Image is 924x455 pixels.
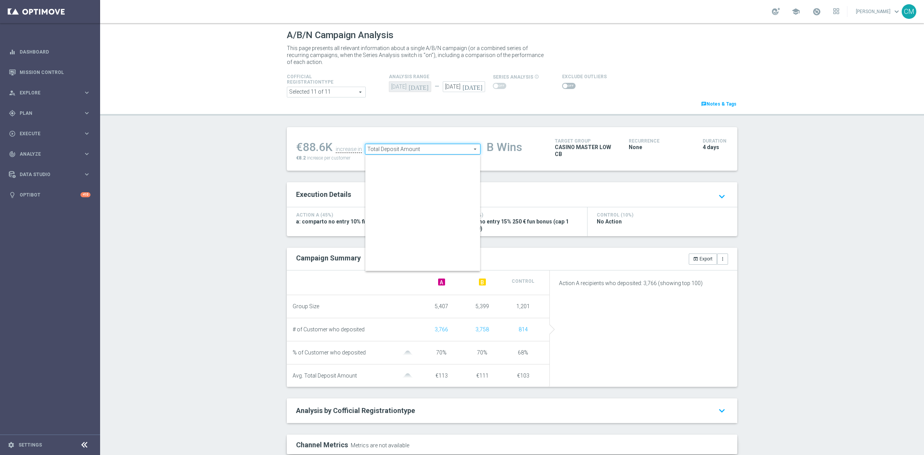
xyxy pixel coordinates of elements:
i: gps_fixed [9,110,16,117]
p: This page presents all relevant information about a single A/B/N campaign (or a combined series o... [287,45,545,65]
button: Data Studio keyboard_arrow_right [8,171,91,178]
span: a: comparto no entry 10% fino a 150€ [296,218,389,225]
i: track_changes [9,151,16,158]
button: gps_fixed Plan keyboard_arrow_right [8,110,91,116]
div: — [431,83,443,90]
h1: A/B/N Campaign Analysis [287,30,393,41]
img: gaussianGrey.svg [400,351,415,356]
span: Show unique customers [475,326,489,332]
span: 70% [436,349,447,356]
span: 1,201 [516,303,530,309]
h4: Control (10%) [597,212,728,218]
a: chatNotes & Tags [700,100,737,108]
span: increase per customer [307,155,350,161]
a: Analysis by Cofficial Registrationtype keyboard_arrow_down [296,406,728,415]
i: play_circle_outline [9,130,16,137]
button: person_search Explore keyboard_arrow_right [8,90,91,96]
i: keyboard_arrow_down [716,404,728,418]
i: person_search [9,89,16,96]
span: €103 [517,373,529,379]
span: Avg. Total Deposit Amount [293,373,357,379]
div: Channel Metrics Metrics are not available [296,439,733,450]
span: Analyze [20,152,83,156]
p: Action A recipients who deposited: 3,766 (showing top 100) [559,280,728,287]
a: [PERSON_NAME]keyboard_arrow_down [855,6,902,17]
div: Analyze [9,151,83,158]
span: No Action [597,218,622,225]
i: keyboard_arrow_right [83,130,90,137]
span: A [438,279,445,285]
div: Dashboard [9,42,90,62]
i: keyboard_arrow_right [83,109,90,117]
a: Settings [18,443,42,447]
span: school [792,7,800,16]
span: 5,407 [435,303,448,309]
i: more_vert [720,256,725,262]
div: increase in [336,146,362,153]
button: open_in_browser Export [689,254,717,264]
input: Select Date [443,81,485,92]
h4: analysis range [389,74,493,79]
span: Analysis by Cofficial Registrationtype [296,406,415,415]
span: # of Customer who deposited [293,326,365,333]
span: % of Customer who deposited [293,349,366,356]
i: lightbulb [9,191,16,198]
i: keyboard_arrow_right [83,89,90,96]
span: Group Size [293,303,319,310]
span: None [629,144,642,151]
h4: Exclude Outliers [562,74,607,79]
img: gaussianGrey.svg [400,373,415,378]
span: Metrics are not available [349,441,409,448]
span: keyboard_arrow_down [892,7,901,16]
i: equalizer [9,49,16,55]
i: info_outline [534,74,539,79]
a: Optibot [20,185,80,205]
span: Plan [20,111,83,116]
a: Mission Control [20,62,90,82]
div: Plan [9,110,83,117]
i: settings [8,442,15,448]
div: equalizer Dashboard [8,49,91,55]
span: Execute [20,131,83,136]
a: Dashboard [20,42,90,62]
span: 70% [477,349,487,356]
i: keyboard_arrow_right [83,150,90,158]
i: keyboard_arrow_down [716,190,728,203]
span: Data Studio [20,172,83,177]
span: €8.2 [296,155,306,161]
span: Show unique customers [435,326,448,332]
div: €88.6K [296,140,333,154]
div: Mission Control [9,62,90,82]
h4: Action A (45%) [296,212,428,218]
span: b: comparto no entry 15% 250 € fun bonus (cap 1 wagering x10) [447,218,578,232]
h2: Channel Metrics [296,441,348,449]
div: +10 [80,192,90,197]
button: play_circle_outline Execute keyboard_arrow_right [8,131,91,137]
i: [DATE] [408,81,431,90]
button: lightbulb Optibot +10 [8,192,91,198]
h4: Duration [703,138,728,144]
span: €111 [476,373,489,379]
button: Mission Control [8,69,91,76]
span: 68% [518,349,528,356]
span: Show unique customers [519,326,528,332]
i: keyboard_arrow_right [83,171,90,178]
span: Execution Details [296,190,351,198]
h4: Cofficial Registrationtype [287,74,352,85]
button: track_changes Analyze keyboard_arrow_right [8,151,91,157]
span: Explore [20,91,83,95]
h4: Target Group [555,138,617,144]
span: CASINO MASTER LOW CB [555,144,617,158]
span: €113 [435,373,448,379]
i: [DATE] [462,81,485,90]
i: open_in_browser [693,256,698,262]
h4: Action B (45%) [447,212,578,218]
i: chat [701,101,706,107]
span: Expert Online Expert Retail Master Online Master Retail Other and 6 more [287,87,365,97]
